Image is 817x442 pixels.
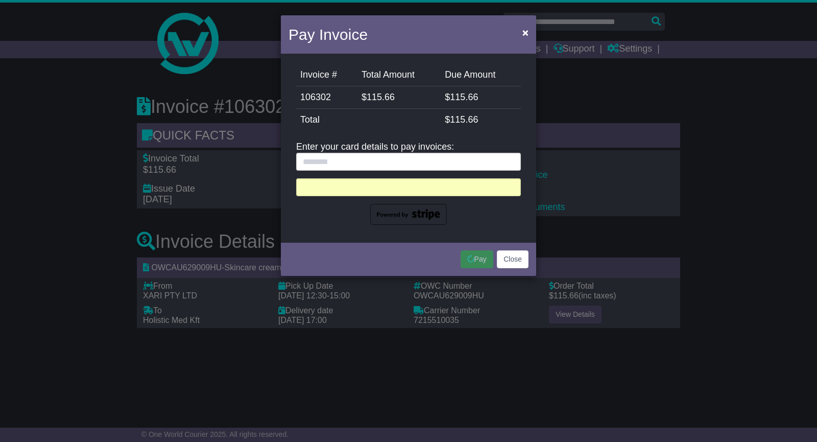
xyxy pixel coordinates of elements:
[296,142,521,225] div: Enter your card details to pay invoices:
[296,109,441,131] td: Total
[441,109,521,131] td: $
[450,92,478,102] span: 115.66
[497,250,528,268] button: Close
[517,22,534,43] button: Close
[296,86,357,109] td: 106302
[522,27,528,38] span: ×
[370,204,447,225] img: powered-by-stripe.png
[461,250,493,268] button: Pay
[296,64,357,86] td: Invoice #
[367,92,395,102] span: 115.66
[303,182,514,191] iframe: Secure card payment input frame
[357,86,441,109] td: $
[357,64,441,86] td: Total Amount
[289,23,368,46] h4: Pay Invoice
[441,86,521,109] td: $
[450,114,478,125] span: 115.66
[441,64,521,86] td: Due Amount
